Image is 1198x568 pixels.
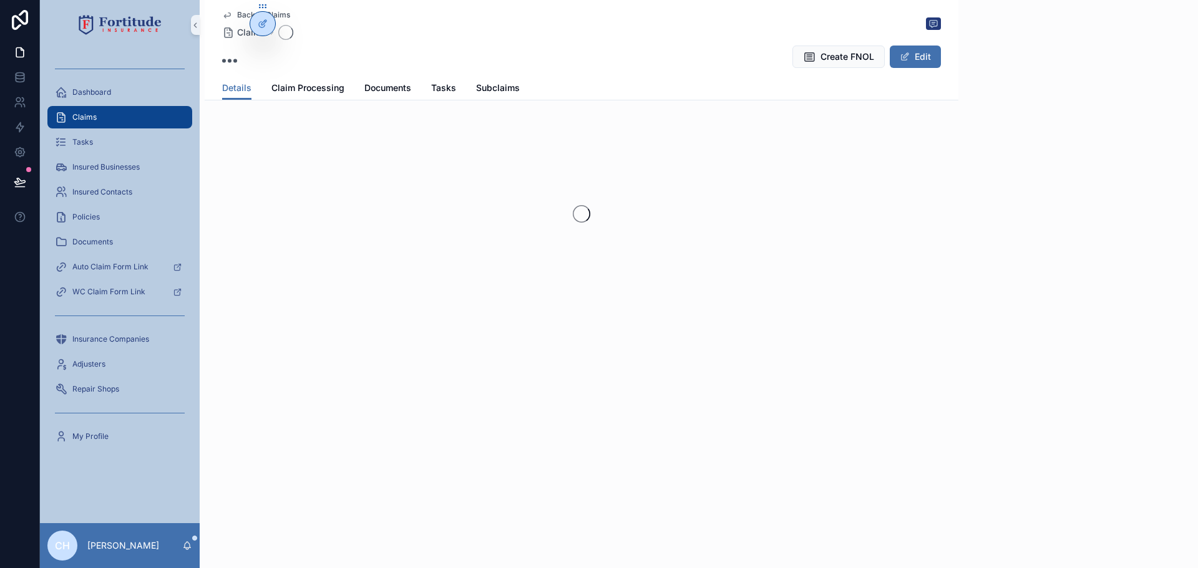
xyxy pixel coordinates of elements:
[72,359,105,369] span: Adjusters
[47,378,192,400] a: Repair Shops
[72,287,145,297] span: WC Claim Form Link
[476,82,520,94] span: Subclaims
[72,137,93,147] span: Tasks
[72,262,149,272] span: Auto Claim Form Link
[72,431,109,441] span: My Profile
[87,539,159,552] p: [PERSON_NAME]
[271,77,344,102] a: Claim Processing
[47,206,192,228] a: Policies
[72,212,100,222] span: Policies
[890,46,941,68] button: Edit
[364,77,411,102] a: Documents
[72,87,111,97] span: Dashboard
[47,353,192,375] a: Adjusters
[222,77,251,100] a: Details
[40,50,200,464] div: scrollable content
[431,82,456,94] span: Tasks
[55,538,70,553] span: CH
[821,51,874,63] span: Create FNOL
[271,82,344,94] span: Claim Processing
[72,334,149,344] span: Insurance Companies
[72,384,119,394] span: Repair Shops
[47,425,192,448] a: My Profile
[222,82,251,94] span: Details
[79,15,162,35] img: App logo
[47,106,192,128] a: Claims
[47,231,192,253] a: Documents
[47,281,192,303] a: WC Claim Form Link
[237,10,290,20] span: Back to Claims
[47,81,192,103] a: Dashboard
[47,181,192,203] a: Insured Contacts
[792,46,885,68] button: Create FNOL
[72,162,140,172] span: Insured Businesses
[364,82,411,94] span: Documents
[476,77,520,102] a: Subclaims
[47,156,192,178] a: Insured Businesses
[72,187,132,197] span: Insured Contacts
[72,237,113,247] span: Documents
[72,112,97,122] span: Claims
[47,131,192,153] a: Tasks
[222,26,266,39] a: Claims
[237,26,266,39] span: Claims
[47,328,192,350] a: Insurance Companies
[222,10,290,20] a: Back to Claims
[47,256,192,278] a: Auto Claim Form Link
[431,77,456,102] a: Tasks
